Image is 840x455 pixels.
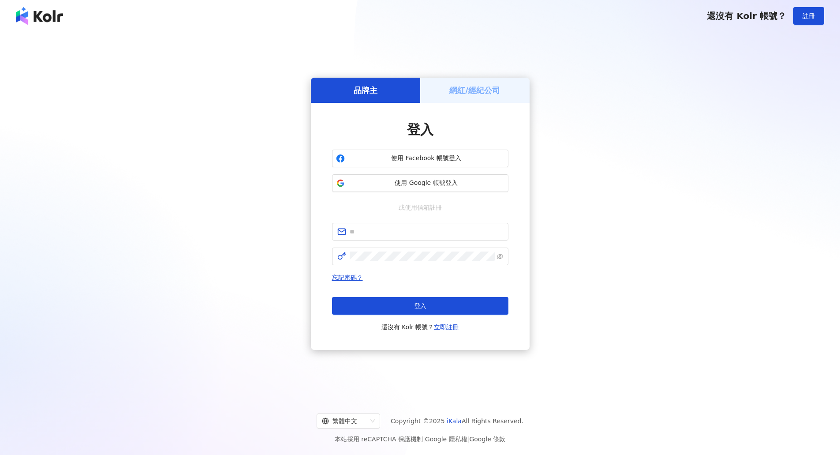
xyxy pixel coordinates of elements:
[434,323,459,331] a: 立即註冊
[414,302,426,309] span: 登入
[335,434,505,444] span: 本站採用 reCAPTCHA 保護機制
[407,122,433,137] span: 登入
[348,154,504,163] span: 使用 Facebook 帳號登入
[803,12,815,19] span: 註冊
[497,253,503,259] span: eye-invisible
[332,297,508,315] button: 登入
[707,11,786,21] span: 還沒有 Kolr 帳號？
[423,436,425,443] span: |
[447,417,462,425] a: iKala
[381,322,459,332] span: 還沒有 Kolr 帳號？
[793,7,824,25] button: 註冊
[425,436,467,443] a: Google 隱私權
[354,85,377,96] h5: 品牌主
[332,174,508,192] button: 使用 Google 帳號登入
[392,203,448,212] span: 或使用信箱註冊
[322,414,367,428] div: 繁體中文
[332,274,363,281] a: 忘記密碼？
[449,85,500,96] h5: 網紅/經紀公司
[469,436,505,443] a: Google 條款
[467,436,470,443] span: |
[332,150,508,167] button: 使用 Facebook 帳號登入
[348,179,504,188] span: 使用 Google 帳號登入
[391,416,523,426] span: Copyright © 2025 All Rights Reserved.
[16,7,63,25] img: logo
